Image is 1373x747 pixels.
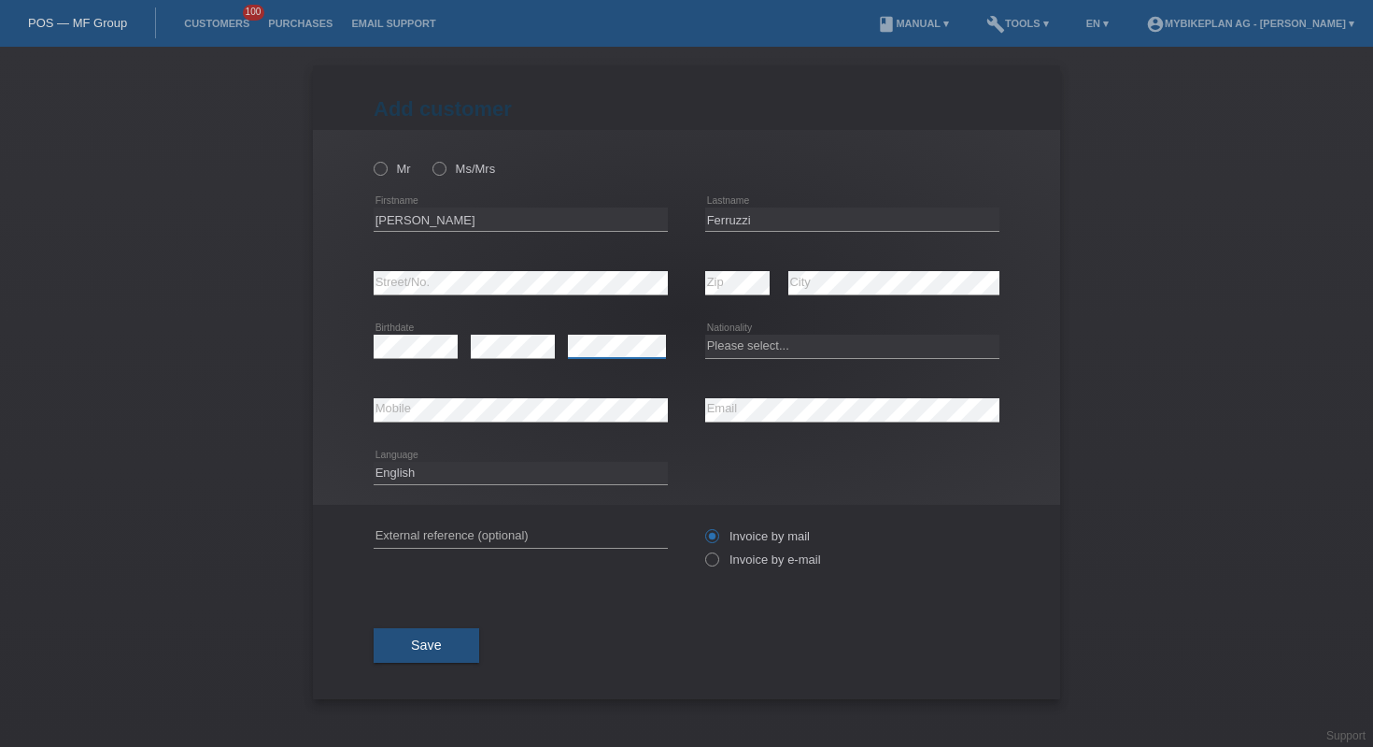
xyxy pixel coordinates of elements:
a: buildTools ▾ [977,18,1058,29]
h1: Add customer [374,97,999,121]
a: bookManual ▾ [868,18,958,29]
span: Save [411,638,442,653]
a: Purchases [259,18,342,29]
button: Save [374,628,479,664]
input: Ms/Mrs [432,162,445,174]
a: POS — MF Group [28,16,127,30]
a: account_circleMybikeplan AG - [PERSON_NAME] ▾ [1137,18,1364,29]
i: build [986,15,1005,34]
a: Customers [175,18,259,29]
a: Email Support [342,18,445,29]
label: Ms/Mrs [432,162,495,176]
label: Invoice by e-mail [705,553,821,567]
input: Mr [374,162,386,174]
i: account_circle [1146,15,1165,34]
a: Support [1326,729,1366,742]
label: Invoice by mail [705,529,810,543]
label: Mr [374,162,411,176]
a: EN ▾ [1077,18,1118,29]
span: 100 [243,5,265,21]
input: Invoice by mail [705,529,717,553]
i: book [877,15,896,34]
input: Invoice by e-mail [705,553,717,576]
